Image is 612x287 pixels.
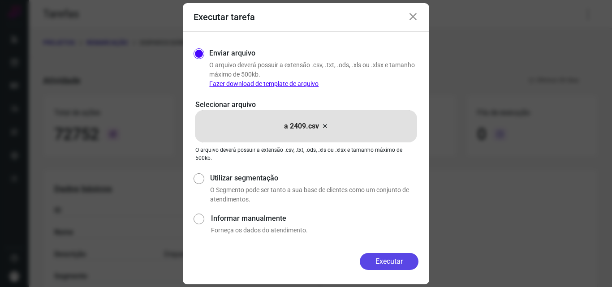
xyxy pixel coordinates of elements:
p: Selecionar arquivo [195,99,417,110]
p: Forneça os dados do atendimento. [211,226,418,235]
h3: Executar tarefa [194,12,255,22]
button: Executar [360,253,418,270]
label: Enviar arquivo [209,48,255,59]
a: Fazer download de template de arquivo [209,80,319,87]
p: O arquivo deverá possuir a extensão .csv, .txt, .ods, .xls ou .xlsx e tamanho máximo de 500kb. [195,146,417,162]
p: O arquivo deverá possuir a extensão .csv, .txt, .ods, .xls ou .xlsx e tamanho máximo de 500kb. [209,60,418,89]
p: a 2409.csv [284,121,319,132]
p: O Segmento pode ser tanto a sua base de clientes como um conjunto de atendimentos. [210,185,418,204]
label: Informar manualmente [211,213,418,224]
label: Utilizar segmentação [210,173,418,184]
